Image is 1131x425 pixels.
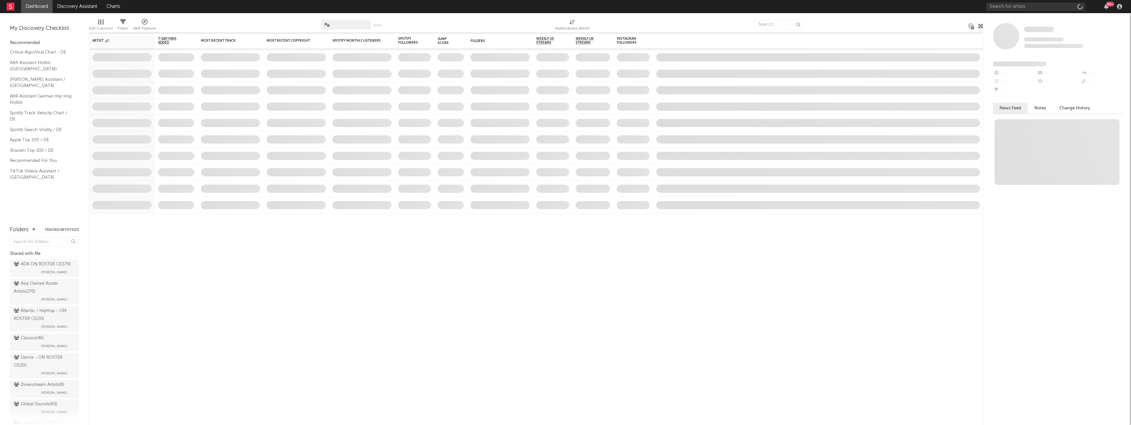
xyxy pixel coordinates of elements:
[993,69,1037,78] div: --
[10,399,79,417] a: Global Sounds(83)[PERSON_NAME]
[1081,78,1124,86] div: --
[10,279,79,304] a: Asia Owned Roster Artists(270)[PERSON_NAME]
[41,369,67,377] span: [PERSON_NAME]
[993,61,1047,66] span: Fans Added by Platform
[1024,44,1083,48] span: 0 fans last week
[118,16,128,35] div: Filters
[1104,4,1109,9] button: 99+
[1024,27,1054,32] span: Some Artist
[14,260,71,268] div: ADA ON ROSTER CE ( 179 )
[1037,69,1080,78] div: --
[438,37,454,45] div: Jump Score
[10,76,72,89] a: [PERSON_NAME] Assistant / [GEOGRAPHIC_DATA]
[10,59,72,73] a: A&R Assistant Hotlist ([GEOGRAPHIC_DATA])
[10,259,79,277] a: ADA ON ROSTER CE(179)[PERSON_NAME]
[14,354,73,369] div: Dance - ON ROSTER CE ( 20 )
[1024,37,1064,41] span: Tracking Since: [DATE]
[89,16,113,35] div: Edit Columns
[41,408,67,416] span: [PERSON_NAME]
[470,39,520,43] div: Folders
[41,268,67,276] span: [PERSON_NAME]
[10,126,72,133] a: Spotify Search Virality / DE
[10,109,72,123] a: Spotify Track Velocity Chart / DE
[118,25,128,33] div: Filters
[398,37,421,45] div: Spotify Followers
[14,307,73,323] div: Atlantic / HipHop - ON ROSTER CE ( 20 )
[14,280,73,296] div: Asia Owned Roster Artists ( 270 )
[41,389,67,397] span: [PERSON_NAME]
[10,39,79,47] div: Recommended
[158,37,184,45] span: 7-Day Fans Added
[41,296,67,303] span: [PERSON_NAME]
[993,78,1037,86] div: --
[10,250,79,258] div: Shared with Me
[1037,78,1080,86] div: --
[373,24,381,27] button: Save
[92,39,142,43] div: Artist
[89,25,113,33] div: Edit Columns
[10,25,79,33] div: My Discovery Checklist
[10,136,72,144] a: Apple Top 200 / DE
[1024,26,1054,33] a: Some Artist
[10,168,72,181] a: TikTok Videos Assistant / [GEOGRAPHIC_DATA]
[10,237,79,247] input: Search for folders...
[1028,103,1053,114] button: Notes
[755,20,804,30] input: Search...
[14,334,44,342] div: Classics ( 46 )
[10,380,79,398] a: Downstream Artists(8)[PERSON_NAME]
[201,39,250,43] div: Most Recent Track
[133,25,156,33] div: A&R Pipeline
[993,86,1037,95] div: --
[14,400,57,408] div: Global Sounds ( 83 )
[45,228,79,232] button: Tracked Artists(57)
[10,49,72,56] a: Critical Algo/Viral Chart - DE
[576,37,600,45] span: Weekly UK Streams
[993,103,1028,114] button: News Feed
[133,16,156,35] div: A&R Pipeline
[1106,2,1114,7] div: 99 +
[41,342,67,350] span: [PERSON_NAME]
[14,381,64,389] div: Downstream Artists ( 8 )
[10,333,79,351] a: Classics(46)[PERSON_NAME]
[555,16,590,35] div: Notifications (Artist)
[10,226,29,234] div: Folders
[986,3,1085,11] input: Search for artists
[10,93,72,106] a: A&R Assistant German Hip Hop Hotlist
[10,147,72,154] a: Shazam Top 200 / DE
[332,39,382,43] div: Spotify Monthly Listeners
[536,37,559,45] span: Weekly US Streams
[41,323,67,331] span: [PERSON_NAME]
[10,353,79,378] a: Dance - ON ROSTER CE(20)[PERSON_NAME]
[555,25,590,33] div: Notifications (Artist)
[1053,103,1097,114] button: Change History
[267,39,316,43] div: Most Recent Copyright
[10,157,72,164] a: Recommended For You
[10,306,79,332] a: Atlantic / HipHop - ON ROSTER CE(20)[PERSON_NAME]
[617,37,640,45] div: Instagram Followers
[1081,69,1124,78] div: --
